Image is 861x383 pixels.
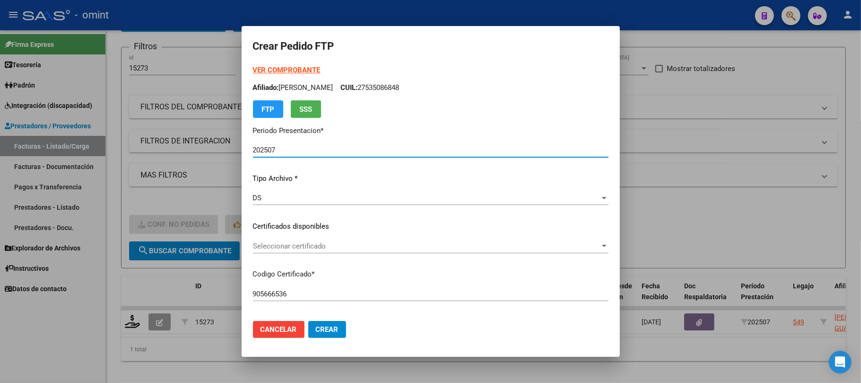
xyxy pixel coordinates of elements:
[308,321,346,338] button: Crear
[253,194,262,202] span: DS
[316,325,339,334] span: Crear
[253,100,283,118] button: FTP
[253,321,304,338] button: Cancelar
[253,125,609,136] p: Periodo Presentacion
[253,82,609,93] p: [PERSON_NAME] 27535086848
[253,221,609,232] p: Certificados disponibles
[253,66,321,74] a: VER COMPROBANTE
[253,242,600,250] span: Seleccionar certificado
[829,351,852,374] div: Open Intercom Messenger
[299,105,312,114] span: SSS
[341,83,358,92] span: CUIL:
[261,325,297,334] span: Cancelar
[253,37,609,55] h2: Crear Pedido FTP
[291,100,321,118] button: SSS
[261,105,274,114] span: FTP
[253,173,609,184] p: Tipo Archivo *
[253,269,609,280] p: Codigo Certificado
[253,83,279,92] span: Afiliado:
